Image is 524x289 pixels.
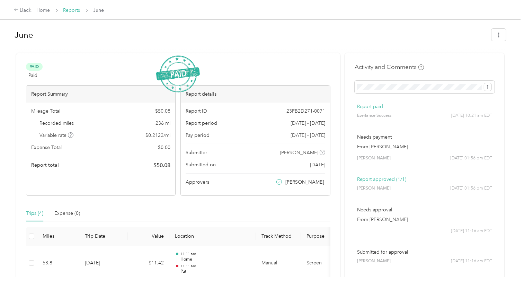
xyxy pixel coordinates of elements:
span: June [94,7,104,14]
span: [PERSON_NAME] [285,178,324,186]
div: Back [14,6,32,15]
th: Track Method [256,227,301,246]
h4: Activity and Comments [355,63,424,71]
span: [DATE] 01:56 pm EDT [450,185,492,192]
span: $ 0.00 [158,144,170,151]
th: Value [128,227,169,246]
p: 11:11 am [180,264,250,269]
span: Report total [31,161,59,169]
h1: June [15,27,487,43]
p: 11:11 am [180,252,250,256]
span: [DATE] [310,161,325,168]
span: Recorded miles [40,120,74,127]
div: Expense (0) [54,210,80,217]
div: Report details [181,86,330,103]
a: Home [37,7,50,13]
td: Screen [301,246,353,281]
span: [PERSON_NAME] [357,258,391,264]
p: Report paid [357,103,492,110]
span: Paid [26,63,43,71]
p: Report approved (1/1) [357,176,492,183]
p: Needs approval [357,206,492,213]
p: Home [180,256,250,263]
span: Variable rate [40,132,74,139]
span: Report ID [186,107,207,115]
div: Trips (4) [26,210,43,217]
span: [PERSON_NAME] [357,185,391,192]
p: Submitted for approval [357,248,492,256]
span: [DATE] 01:56 pm EDT [450,155,492,161]
span: [DATE] 11:16 am EDT [451,228,492,234]
iframe: Everlance-gr Chat Button Frame [485,250,524,289]
td: 53.8 [37,246,79,281]
span: Submitter [186,149,207,156]
p: From [PERSON_NAME] [357,216,492,223]
th: Location [169,227,256,246]
p: Put [180,269,250,275]
span: [DATE] 10:21 am EDT [451,113,492,119]
span: 23FB2D271-0071 [286,107,325,115]
p: Needs payment [357,133,492,141]
span: [DATE] - [DATE] [291,132,325,139]
span: [PERSON_NAME] [280,149,318,156]
td: Manual [256,246,301,281]
span: $ 50.08 [153,161,170,169]
th: Purpose [301,227,353,246]
a: Reports [63,7,80,13]
span: Expense Total [31,144,62,151]
span: Paid [28,72,37,79]
span: [DATE] - [DATE] [291,120,325,127]
th: Miles [37,227,79,246]
span: Mileage Total [31,107,60,115]
span: $ 50.08 [155,107,170,115]
span: $ 0.2122 / mi [145,132,170,139]
img: PaidStamp [156,55,200,93]
span: Pay period [186,132,210,139]
div: Report Summary [26,86,175,103]
span: Everlance Success [357,113,392,119]
p: From [PERSON_NAME] [357,143,492,150]
td: [DATE] [79,246,128,281]
span: [DATE] 11:16 am EDT [451,258,492,264]
span: Submitted on [186,161,216,168]
span: 236 mi [156,120,170,127]
span: Approvers [186,178,209,186]
span: Report period [186,120,217,127]
th: Trip Date [79,227,128,246]
td: $11.42 [128,246,169,281]
span: [PERSON_NAME] [357,155,391,161]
